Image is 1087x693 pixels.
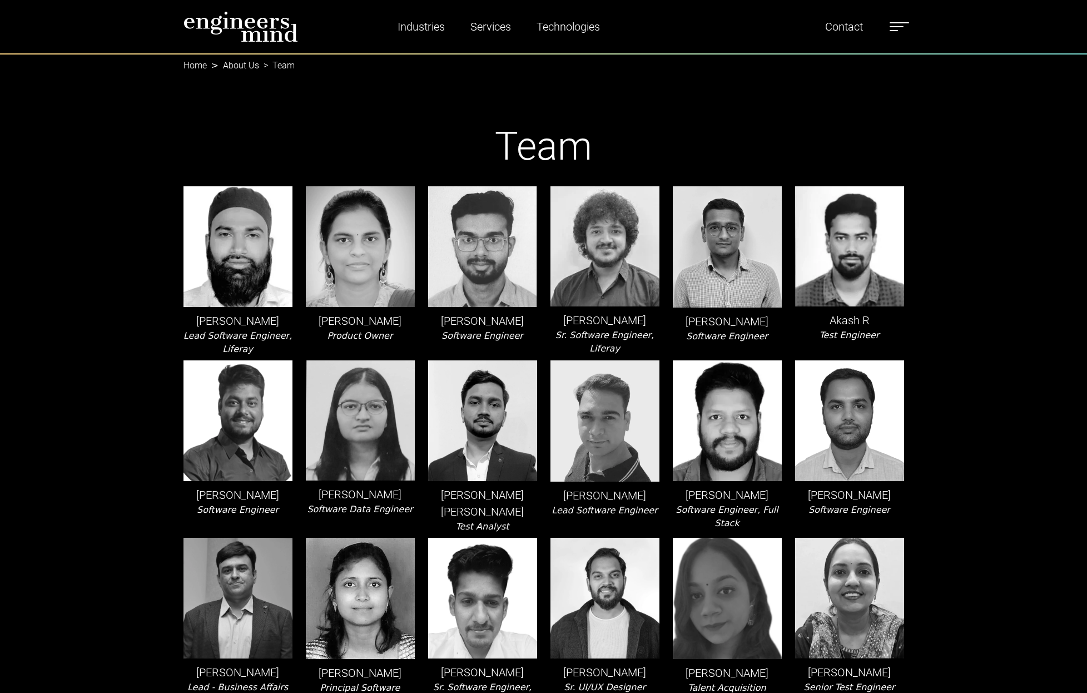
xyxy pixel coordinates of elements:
[550,186,659,306] img: leader-img
[795,487,904,503] p: [PERSON_NAME]
[183,186,292,307] img: leader-img
[676,504,778,528] i: Software Engineer, Full Stack
[428,186,537,307] img: leader-img
[820,330,880,340] i: Test Engineer
[259,59,295,72] li: Team
[466,14,515,39] a: Services
[795,360,904,481] img: leader-img
[183,538,292,659] img: leader-img
[183,664,292,681] p: [PERSON_NAME]
[795,538,904,659] img: leader-img
[686,331,768,341] i: Software Engineer
[795,186,904,307] img: leader-img
[673,313,782,330] p: [PERSON_NAME]
[183,123,904,170] h1: Team
[532,14,604,39] a: Technologies
[550,487,659,504] p: [PERSON_NAME]
[393,14,449,39] a: Industries
[306,486,415,503] p: [PERSON_NAME]
[428,487,537,520] p: [PERSON_NAME] [PERSON_NAME]
[441,330,523,341] i: Software Engineer
[306,313,415,329] p: [PERSON_NAME]
[183,11,298,42] img: logo
[795,664,904,681] p: [PERSON_NAME]
[187,682,288,692] i: Lead - Business Affairs
[428,664,537,681] p: [PERSON_NAME]
[564,682,646,692] i: Sr. UI/UX Designer
[307,504,413,514] i: Software Data Engineer
[183,53,904,67] nav: breadcrumb
[673,186,782,308] img: leader-img
[808,504,890,515] i: Software Engineer
[455,521,509,532] i: Test Analyst
[804,682,895,692] i: Senior Test Engineer
[550,312,659,329] p: [PERSON_NAME]
[673,487,782,503] p: [PERSON_NAME]
[306,538,415,659] img: leader-img
[428,313,537,329] p: [PERSON_NAME]
[183,330,292,354] i: Lead Software Engineer, Liferay
[183,313,292,329] p: [PERSON_NAME]
[428,360,537,481] img: leader-img
[306,186,415,307] img: leader-img
[673,538,782,659] img: leader-img
[550,538,659,659] img: leader-img
[223,60,259,71] a: About Us
[550,360,659,482] img: leader-img
[673,665,782,681] p: [PERSON_NAME]
[183,487,292,503] p: [PERSON_NAME]
[555,330,654,354] i: Sr. Software Engineer, Liferay
[795,312,904,329] p: Akash R
[673,360,782,481] img: leader-img
[183,60,207,71] a: Home
[552,505,657,516] i: Lead Software Engineer
[428,538,537,658] img: leader-img
[183,360,292,481] img: leader-img
[327,330,393,341] i: Product Owner
[550,664,659,681] p: [PERSON_NAME]
[306,360,415,481] img: leader-img
[197,504,279,515] i: Software Engineer
[821,14,867,39] a: Contact
[306,665,415,681] p: [PERSON_NAME]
